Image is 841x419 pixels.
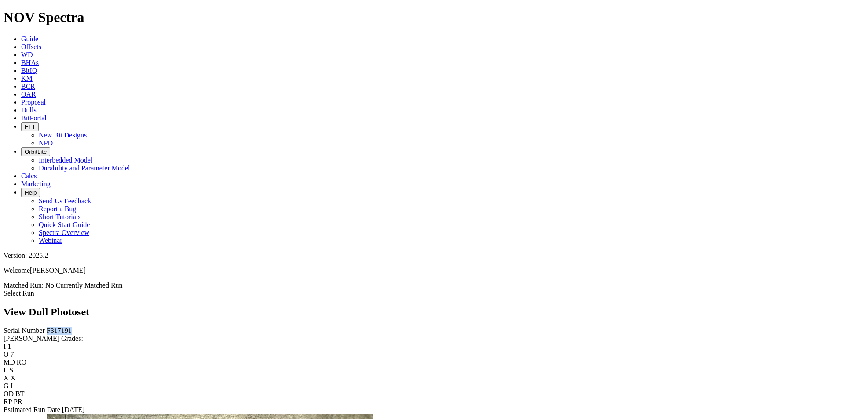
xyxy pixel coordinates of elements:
a: BCR [21,83,35,90]
span: X [11,374,16,382]
a: KM [21,75,33,82]
label: X [4,374,9,382]
label: MD [4,358,15,366]
a: Select Run [4,289,34,297]
button: Help [21,188,40,197]
label: RP [4,398,12,405]
a: Proposal [21,98,46,106]
a: New Bit Designs [39,131,87,139]
a: OAR [21,90,36,98]
span: F317191 [47,327,72,334]
a: Short Tutorials [39,213,81,220]
a: WD [21,51,33,58]
a: Guide [21,35,38,43]
button: OrbitLite [21,147,50,156]
h1: NOV Spectra [4,9,837,25]
label: L [4,366,7,374]
span: [DATE] [62,406,85,413]
a: Marketing [21,180,51,188]
a: Durability and Parameter Model [39,164,130,172]
a: Webinar [39,237,62,244]
label: G [4,382,9,390]
a: Offsets [21,43,41,51]
div: [PERSON_NAME] Grades: [4,335,837,343]
a: Send Us Feedback [39,197,91,205]
span: S [9,366,13,374]
span: OrbitLite [25,148,47,155]
a: Spectra Overview [39,229,89,236]
span: BT [15,390,24,397]
p: Welcome [4,267,837,275]
label: OD [4,390,14,397]
button: FTT [21,122,39,131]
span: [PERSON_NAME] [30,267,86,274]
span: No Currently Matched Run [45,282,123,289]
span: 1 [7,343,11,350]
span: PR [14,398,22,405]
a: Quick Start Guide [39,221,90,228]
h2: View Dull Photoset [4,306,837,318]
label: Serial Number [4,327,45,334]
label: O [4,350,9,358]
a: BitIQ [21,67,37,74]
a: BitPortal [21,114,47,122]
a: NPD [39,139,53,147]
span: FTT [25,123,35,130]
div: Version: 2025.2 [4,252,837,260]
label: I [4,343,6,350]
a: Calcs [21,172,37,180]
span: RO [17,358,26,366]
span: I [11,382,13,390]
span: 7 [11,350,14,358]
span: Matched Run: [4,282,44,289]
a: Report a Bug [39,205,76,213]
span: Help [25,189,37,196]
label: Estimated Run Date [4,406,60,413]
a: BHAs [21,59,39,66]
a: Dulls [21,106,37,114]
a: Interbedded Model [39,156,92,164]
